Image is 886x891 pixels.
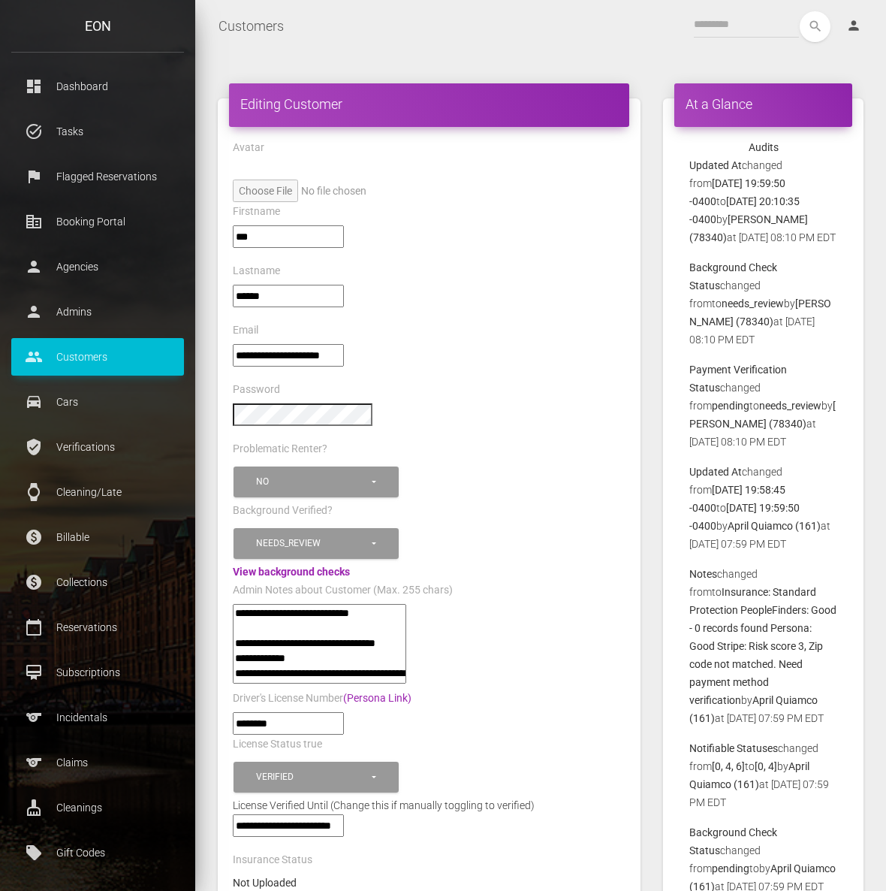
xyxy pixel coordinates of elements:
[234,762,399,793] button: Verified
[234,528,399,559] button: Needs_review
[23,796,173,819] p: Cleanings
[11,338,184,376] a: people Customers
[11,473,184,511] a: watch Cleaning/Late
[11,789,184,826] a: cleaning_services Cleanings
[23,346,173,368] p: Customers
[23,255,173,278] p: Agencies
[689,213,808,243] b: [PERSON_NAME] (78340)
[23,75,173,98] p: Dashboard
[11,699,184,736] a: sports Incidentals
[11,518,184,556] a: paid Billable
[11,383,184,421] a: drive_eta Cars
[689,742,778,754] b: Notifiable Statuses
[689,502,800,532] b: [DATE] 19:59:50 -0400
[233,442,327,457] label: Problematic Renter?
[689,466,742,478] b: Updated At
[256,771,369,784] div: Verified
[23,301,173,323] p: Admins
[233,853,312,868] label: Insurance Status
[233,737,322,752] label: License Status true
[846,18,861,33] i: person
[11,68,184,105] a: dashboard Dashboard
[712,400,749,412] b: pending
[11,113,184,150] a: task_alt Tasks
[11,744,184,781] a: sports Claims
[23,210,173,233] p: Booking Portal
[233,566,350,578] a: View background checks
[835,11,875,41] a: person
[689,195,800,225] b: [DATE] 20:10:35 -0400
[689,586,836,706] b: Insurance: Standard Protection PeopleFinders: Good - 0 records found Persona: Good Stripe: Risk s...
[689,258,837,349] p: changed from to by at [DATE] 08:10 PM EDT
[221,796,637,814] div: License Verified Until (Change this if manually toggling to verified)
[11,158,184,195] a: flag Flagged Reservations
[712,760,745,772] b: [0, 4, 6]
[256,537,369,550] div: Needs_review
[23,706,173,729] p: Incidentals
[23,481,173,503] p: Cleaning/Late
[23,436,173,458] p: Verifications
[689,177,785,207] b: [DATE] 19:59:50 -0400
[749,141,779,153] strong: Audits
[759,400,821,412] b: needs_review
[23,526,173,548] p: Billable
[755,760,777,772] b: [0, 4]
[689,463,837,553] p: changed from to by at [DATE] 07:59 PM EDT
[689,826,777,856] b: Background Check Status
[11,248,184,285] a: person Agencies
[689,565,837,727] p: changed from to by at [DATE] 07:59 PM EDT
[233,140,264,156] label: Avatar
[11,293,184,331] a: person Admins
[689,156,837,246] p: changed from to by at [DATE] 08:10 PM EDT
[218,8,284,45] a: Customers
[256,476,369,488] div: No
[23,661,173,684] p: Subscriptions
[23,120,173,143] p: Tasks
[800,11,830,42] button: search
[343,692,411,704] a: (Persona Link)
[689,159,742,171] b: Updated At
[11,834,184,871] a: local_offer Gift Codes
[689,484,785,514] b: [DATE] 19:58:45 -0400
[233,583,453,598] label: Admin Notes about Customer (Max. 255 chars)
[728,520,821,532] b: April Quiamco (161)
[23,391,173,413] p: Cars
[689,568,717,580] b: Notes
[23,571,173,593] p: Collections
[686,95,841,113] h4: At a Glance
[722,298,784,310] b: needs_review
[689,261,777,291] b: Background Check Status
[233,382,280,397] label: Password
[689,739,837,811] p: changed from to by at [DATE] 07:59 PM EDT
[23,165,173,188] p: Flagged Reservations
[11,654,184,691] a: card_membership Subscriptions
[234,467,399,497] button: No
[233,877,297,889] strong: Not Uploaded
[233,323,258,338] label: Email
[689,361,837,451] p: changed from to by at [DATE] 08:10 PM EDT
[240,95,618,113] h4: Editing Customer
[712,862,749,874] b: pending
[11,203,184,240] a: corporate_fare Booking Portal
[233,204,280,219] label: Firstname
[11,609,184,646] a: calendar_today Reservations
[11,428,184,466] a: verified_user Verifications
[233,691,411,706] label: Driver's License Number
[23,841,173,864] p: Gift Codes
[23,751,173,774] p: Claims
[689,694,818,724] b: April Quiamco (161)
[23,616,173,639] p: Reservations
[689,364,787,394] b: Payment Verification Status
[233,264,280,279] label: Lastname
[11,563,184,601] a: paid Collections
[233,503,333,518] label: Background Verified?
